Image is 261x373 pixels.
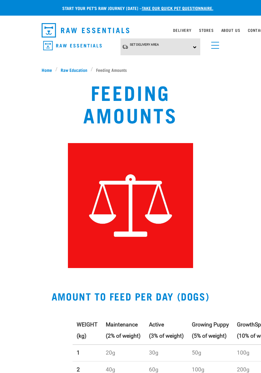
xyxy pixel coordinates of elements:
span: Home [42,67,52,73]
span: Set Delivery Area [130,43,159,46]
nav: dropdown navigation [37,21,224,40]
a: Raw Education [58,67,91,73]
strong: (3% of weight) [149,333,184,339]
strong: 1 [77,350,80,356]
strong: (2% of weight) [106,333,141,339]
img: Raw Essentials Logo [42,23,129,37]
a: Home [42,67,55,73]
td: 20g [102,345,145,361]
a: Stores [199,29,214,31]
strong: 2 [77,366,80,373]
img: van-moving.png [122,44,128,49]
strong: Maintenance [106,321,138,328]
h1: Feeding Amounts [55,81,206,126]
h2: AMOUNT TO FEED PER DAY (DOGS) [42,291,219,302]
td: 50g [188,345,233,361]
strong: Growth [237,321,255,328]
a: About Us [221,29,240,31]
a: take our quick pet questionnaire. [142,7,213,9]
span: Raw Education [61,67,87,73]
td: 30g [145,345,187,361]
nav: breadcrumbs [42,67,219,73]
a: menu [208,38,219,49]
strong: Growing Puppy (5% of weight) [192,321,229,339]
strong: Active [149,321,164,328]
strong: WEIGHT (kg) [77,321,98,339]
img: Raw Essentials Logo [43,41,102,51]
a: Delivery [173,29,191,31]
img: Instagram_Core-Brand_Wildly-Good-Nutrition-3.jpg [68,143,193,268]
